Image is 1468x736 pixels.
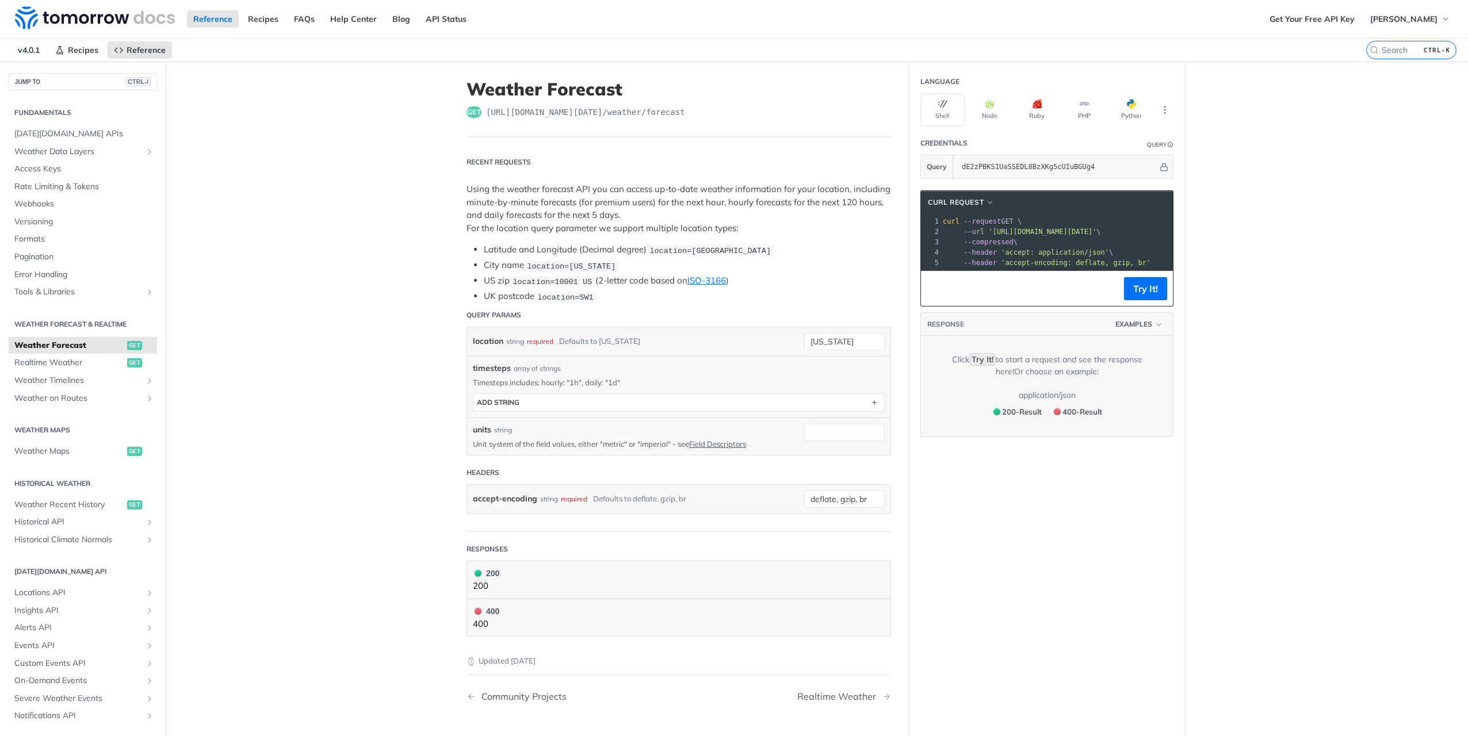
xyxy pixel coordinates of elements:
a: Reference [108,41,172,59]
span: --url [964,228,984,236]
button: [PERSON_NAME] [1364,10,1456,28]
span: CTRL-/ [125,77,151,86]
span: 'accept: application/json' [1001,248,1109,256]
h2: Weather Forecast & realtime [9,319,157,329]
div: 3 [921,237,941,247]
span: location=10001 US [513,277,592,286]
input: apikey [956,155,1158,178]
span: get [127,447,142,456]
div: 5 [921,258,941,268]
span: get [467,106,481,118]
a: Severe Weather EventsShow subpages for Severe Weather Events [9,690,157,707]
p: Using the weather forecast API you can access up-to-date weather information for your location, i... [467,183,891,235]
span: 400 [1054,408,1061,415]
a: Previous Page: Community Projects [467,691,648,702]
p: 200 [473,580,499,593]
span: get [127,341,142,350]
button: Show subpages for Weather on Routes [145,394,154,403]
button: Show subpages for Tools & Libraries [145,287,154,297]
button: Show subpages for Events API [145,641,154,650]
p: Updated [DATE] [467,655,891,667]
a: Pagination [9,248,157,266]
div: Credentials [920,138,968,148]
p: Unit system of the field values, either "metric" or "imperial" - see [473,439,787,449]
a: Field Descriptors [689,439,746,448]
label: accept-encoding [473,490,537,507]
div: string [494,425,512,435]
span: Historical API [14,516,142,528]
span: Formats [14,233,154,245]
span: Recipes [68,45,98,55]
span: --compressed [964,238,1014,246]
div: Recent Requests [467,157,531,167]
span: Realtime Weather [14,357,124,369]
button: 200200-Result [988,404,1046,419]
button: 400 400400 [473,605,885,631]
div: 4 [921,247,941,258]
a: Versioning [9,213,157,231]
nav: Pagination Controls [467,680,891,714]
button: Show subpages for Severe Weather Events [145,694,154,703]
a: Webhooks [9,195,157,213]
a: Error Handling [9,266,157,283]
button: Show subpages for Notifications API [145,711,154,720]
div: Defaults to deflate, gzip, br [593,490,686,507]
span: 200 [475,570,481,577]
h2: Weather Maps [9,425,157,435]
span: Alerts API [14,622,142,634]
a: Get Your Free API Key [1263,10,1361,28]
span: Query [927,162,947,172]
div: 200 [473,567,499,580]
a: FAQs [288,10,321,28]
span: cURL Request [928,197,984,208]
button: RESPONSE [927,319,965,330]
label: units [473,424,491,436]
div: required [527,333,553,350]
div: 2 [921,227,941,237]
li: City name [484,259,891,272]
span: Weather Forecast [14,340,124,351]
span: https://api.tomorrow.io/v4/weather/forecast [486,106,685,118]
img: Tomorrow.io Weather API Docs [15,6,175,29]
a: Help Center [324,10,383,28]
button: Show subpages for Alerts API [145,623,154,632]
a: Insights APIShow subpages for Insights API [9,602,157,619]
div: Query [1147,140,1167,149]
button: 400400-Result [1048,404,1106,419]
a: Events APIShow subpages for Events API [9,637,157,654]
code: Try It! [969,353,996,366]
a: Notifications APIShow subpages for Notifications API [9,707,157,724]
a: [DATE][DOMAIN_NAME] APIs [9,125,157,143]
a: Weather Recent Historyget [9,496,157,513]
div: 1 [921,216,941,227]
a: On-Demand EventsShow subpages for On-Demand Events [9,672,157,689]
span: Historical Climate Normals [14,534,142,546]
a: ISO-3166 [687,275,726,286]
button: Show subpages for Weather Timelines [145,376,154,385]
span: GET \ [943,217,1022,225]
i: Information [1168,142,1173,148]
div: string [540,490,558,507]
span: Weather Data Layers [14,146,142,158]
a: Historical APIShow subpages for Historical API [9,513,157,531]
button: Show subpages for Historical API [145,517,154,527]
button: Try It! [1124,277,1167,300]
span: curl [943,217,959,225]
button: Query [921,155,953,178]
span: timesteps [473,362,511,374]
span: --request [964,217,1001,225]
span: 400 - Result [1062,407,1102,416]
li: US zip (2-letter code based on ) [484,274,891,287]
kbd: CTRL-K [1421,44,1453,56]
a: Next Page: Realtime Weather [797,691,891,702]
li: Latitude and Longitude (Decimal degree) [484,243,891,256]
span: Rate Limiting & Tokens [14,181,154,193]
span: get [127,500,142,509]
span: \ [943,238,1018,246]
button: Show subpages for Custom Events API [145,659,154,668]
a: Alerts APIShow subpages for Alerts API [9,619,157,637]
span: [DATE][DOMAIN_NAME] APIs [14,128,154,140]
button: Show subpages for Locations API [145,588,154,597]
a: API Status [419,10,473,28]
button: JUMP TOCTRL-/ [9,73,157,90]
